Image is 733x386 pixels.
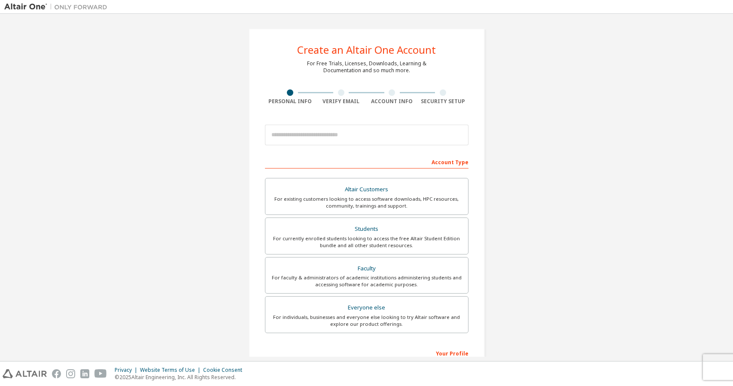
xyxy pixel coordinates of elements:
[4,3,112,11] img: Altair One
[271,302,463,314] div: Everyone else
[265,98,316,105] div: Personal Info
[271,196,463,209] div: For existing customers looking to access software downloads, HPC resources, community, trainings ...
[271,274,463,288] div: For faculty & administrators of academic institutions administering students and accessing softwa...
[271,235,463,249] div: For currently enrolled students looking to access the free Altair Student Edition bundle and all ...
[271,184,463,196] div: Altair Customers
[203,367,247,374] div: Cookie Consent
[271,223,463,235] div: Students
[417,98,468,105] div: Security Setup
[52,369,61,378] img: facebook.svg
[297,45,436,55] div: Create an Altair One Account
[265,155,468,168] div: Account Type
[115,367,140,374] div: Privacy
[367,98,418,105] div: Account Info
[94,369,107,378] img: youtube.svg
[316,98,367,105] div: Verify Email
[307,60,426,74] div: For Free Trials, Licenses, Downloads, Learning & Documentation and so much more.
[80,369,89,378] img: linkedin.svg
[115,374,247,381] p: © 2025 Altair Engineering, Inc. All Rights Reserved.
[140,367,203,374] div: Website Terms of Use
[271,314,463,328] div: For individuals, businesses and everyone else looking to try Altair software and explore our prod...
[271,263,463,275] div: Faculty
[265,346,468,360] div: Your Profile
[66,369,75,378] img: instagram.svg
[3,369,47,378] img: altair_logo.svg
